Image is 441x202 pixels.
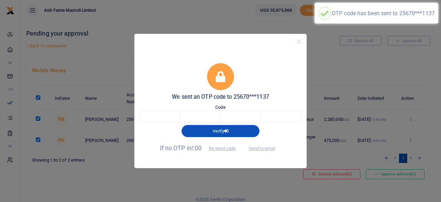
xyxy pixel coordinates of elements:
[192,144,202,152] span: !:00
[182,125,259,137] button: Verify
[332,10,435,17] div: OTP code has been sent to 25670***1137
[215,104,225,111] label: Code
[160,144,242,152] span: If no OTP in
[294,37,304,47] button: Close
[140,94,301,100] h5: We sent an OTP code to 25670***1137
